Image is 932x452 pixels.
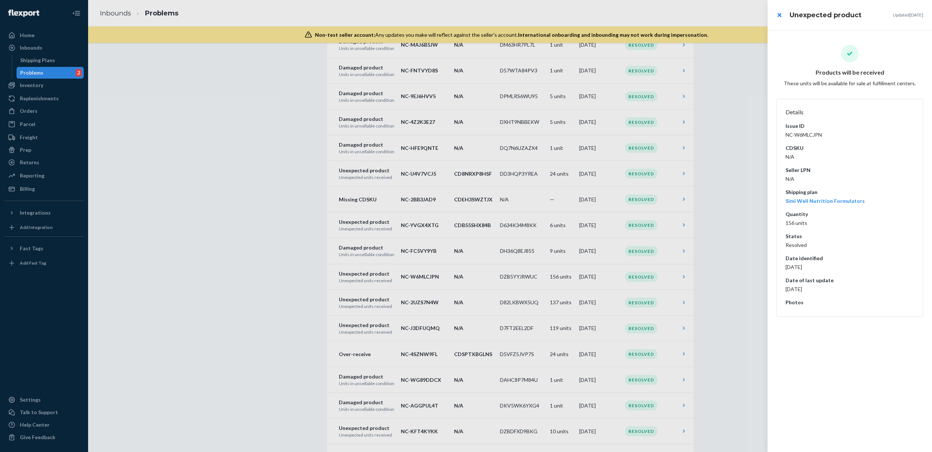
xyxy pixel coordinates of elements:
[784,80,916,87] p: These units will be available for sale at fulfillment centers.
[786,108,804,115] span: Details
[786,144,914,152] dt: CDSKU
[786,122,914,130] dt: Issue ID
[786,277,914,284] dt: Date of last update
[790,10,862,20] h3: Unexpected product
[786,189,914,196] dt: Shipping plan
[786,131,914,139] dd: NC-W6MLCJPN
[816,68,884,77] p: Products will be received
[786,211,914,218] dt: Quantity
[786,241,914,249] dd: Resolved
[786,219,914,227] dd: 156 units
[893,12,923,18] p: Updated [DATE]
[786,153,914,161] dd: N/A
[786,166,914,174] dt: Seller LPN
[17,5,32,12] span: Chat
[786,299,914,306] dt: Photos
[786,175,914,183] dd: N/A
[786,233,914,240] dt: Status
[786,263,914,271] dd: [DATE]
[786,255,914,262] dt: Date identified
[772,8,787,22] button: close
[786,198,865,204] a: Simi Well Nutrition Formulators
[786,286,914,293] dd: [DATE]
